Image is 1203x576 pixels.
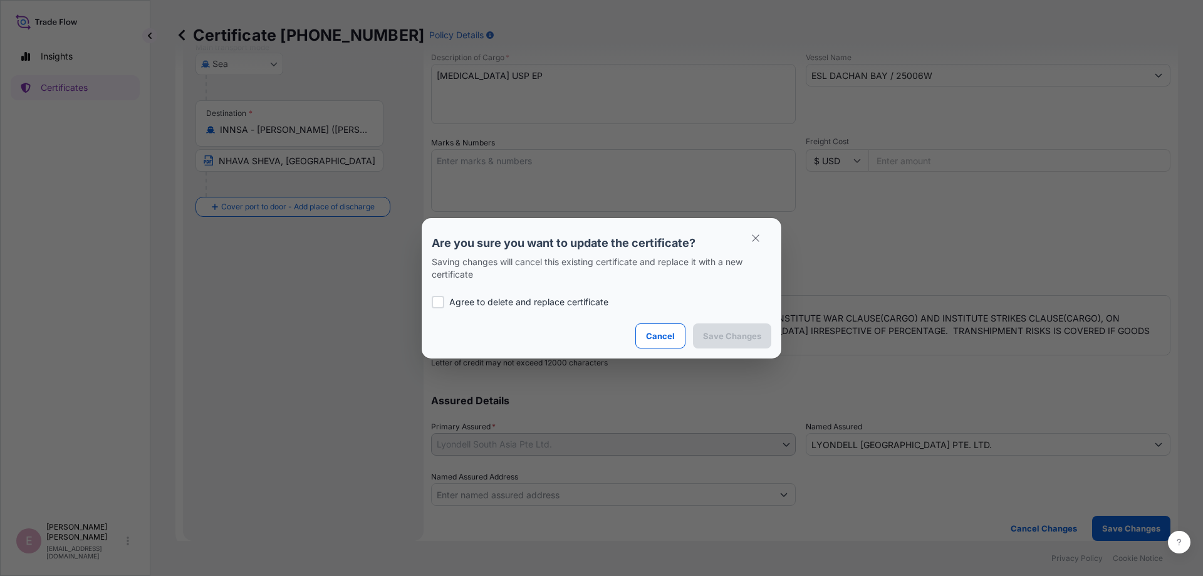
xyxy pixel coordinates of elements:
[432,256,771,281] p: Saving changes will cancel this existing certificate and replace it with a new certificate
[646,330,675,342] p: Cancel
[693,323,771,348] button: Save Changes
[449,296,608,308] p: Agree to delete and replace certificate
[432,236,771,251] p: Are you sure you want to update the certificate?
[703,330,761,342] p: Save Changes
[635,323,685,348] button: Cancel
